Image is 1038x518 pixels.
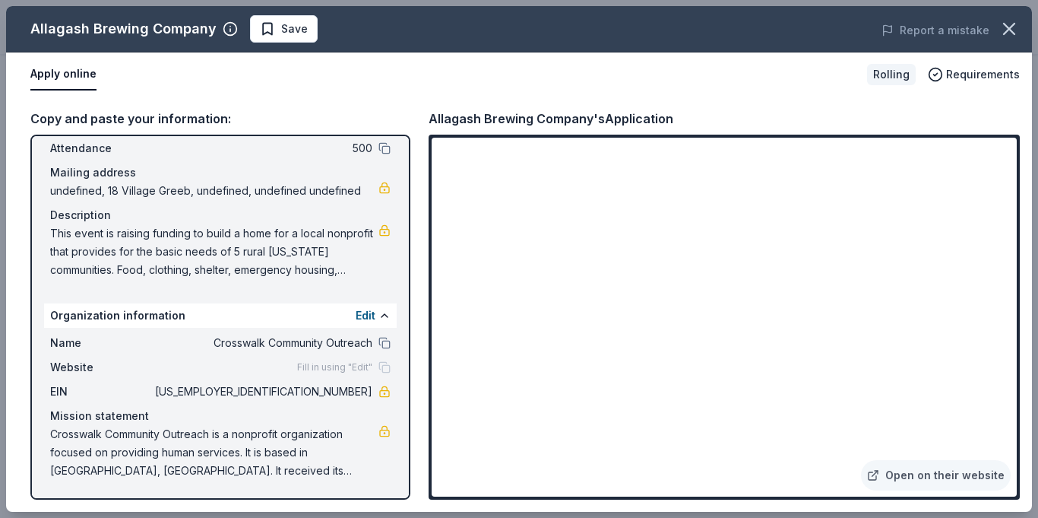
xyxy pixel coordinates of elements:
[429,109,673,129] div: Allagash Brewing Company's Application
[946,65,1020,84] span: Requirements
[50,139,152,157] span: Attendance
[297,361,372,373] span: Fill in using "Edit"
[152,383,372,401] span: [US_EMPLOYER_IDENTIFICATION_NUMBER]
[356,307,375,325] button: Edit
[250,15,318,43] button: Save
[50,206,391,224] div: Description
[50,164,391,182] div: Mailing address
[928,65,1020,84] button: Requirements
[50,182,378,200] span: undefined, 18 Village Greeb, undefined, undefined undefined
[881,21,989,40] button: Report a mistake
[50,425,378,480] span: Crosswalk Community Outreach is a nonprofit organization focused on providing human services. It ...
[281,20,308,38] span: Save
[30,59,97,91] button: Apply online
[44,303,397,328] div: Organization information
[30,109,410,129] div: Copy and paste your information:
[152,334,372,352] span: Crosswalk Community Outreach
[861,460,1011,491] a: Open on their website
[30,17,217,41] div: Allagash Brewing Company
[50,334,152,352] span: Name
[50,407,391,425] div: Mission statement
[50,383,152,401] span: EIN
[867,64,916,85] div: Rolling
[50,224,378,279] span: This event is raising funding to build a home for a local nonprofit that provides for the basic n...
[152,139,372,157] span: 500
[50,358,152,377] span: Website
